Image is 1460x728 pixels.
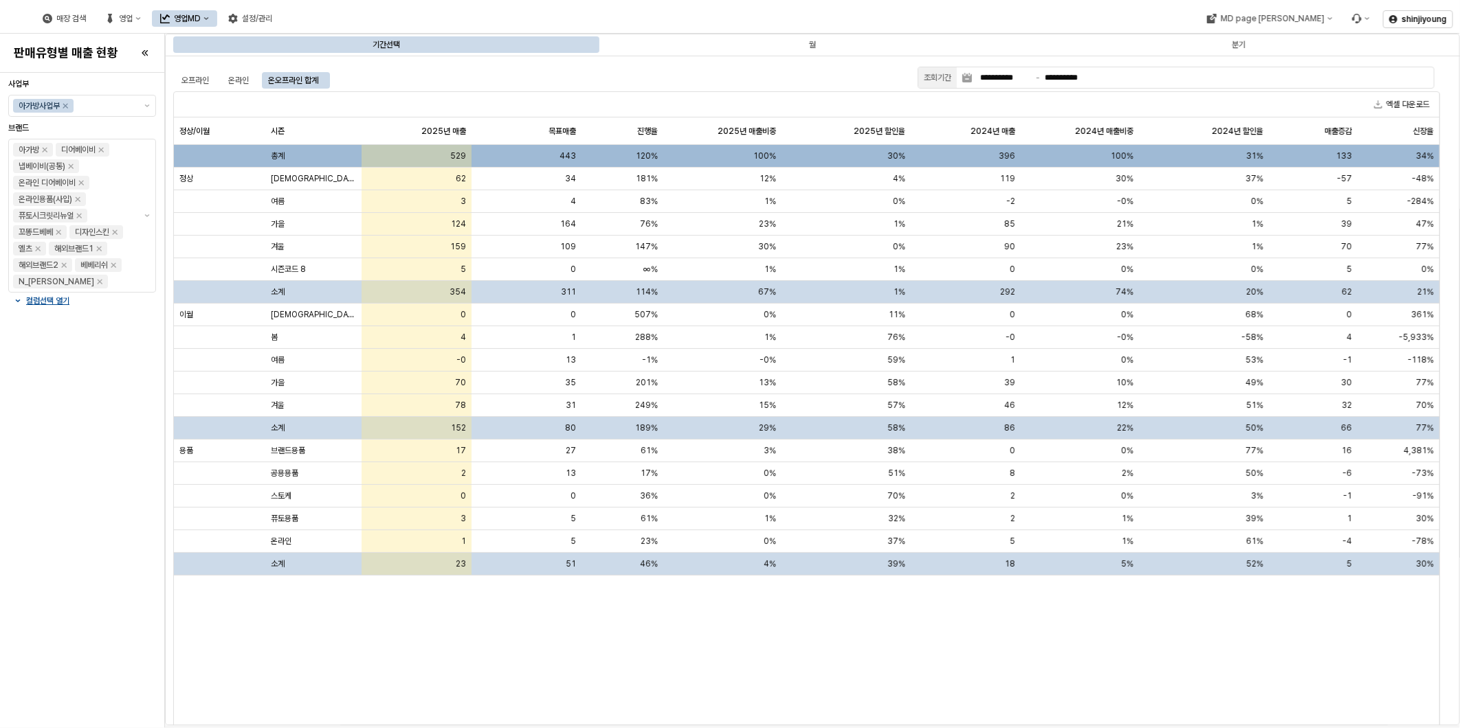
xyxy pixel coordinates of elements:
[1412,536,1434,547] span: -78%
[1342,536,1352,547] span: -4
[179,173,193,184] span: 정상
[760,354,776,365] span: -0%
[271,558,285,569] span: 소계
[96,246,102,251] div: Remove 해외브랜드1
[8,79,29,89] span: 사업부
[1198,10,1340,27] button: MD page [PERSON_NAME]
[1342,286,1352,297] span: 62
[888,468,905,479] span: 51%
[97,10,149,27] div: 영업
[1343,354,1352,365] span: -1
[1246,422,1263,433] span: 50%
[560,241,576,252] span: 109
[450,241,466,252] span: 159
[637,125,658,136] span: 진행율
[1413,125,1434,136] span: 신장율
[1342,400,1352,411] span: 32
[1325,125,1352,136] span: 매출증감
[56,229,61,235] div: Remove 꼬똥드베베
[565,377,576,388] span: 35
[139,95,155,116] button: 제안 사항 표시
[1006,196,1015,207] span: -2
[1010,354,1015,365] span: 1
[220,10,280,27] div: 설정/관리
[1122,513,1133,524] span: 1%
[1347,264,1352,275] span: 5
[271,150,285,161] span: 총계
[271,125,285,136] span: 시즌
[1416,377,1434,388] span: 77%
[753,150,776,161] span: 100%
[271,173,356,184] span: [DEMOGRAPHIC_DATA]
[19,99,60,113] div: 아가방사업부
[636,286,658,297] span: 114%
[759,218,776,229] span: 23%
[450,286,466,297] span: 354
[1232,36,1246,53] div: 분기
[271,468,298,479] span: 공용용품
[1010,513,1015,524] span: 2
[271,309,356,320] span: [DEMOGRAPHIC_DATA]
[1404,445,1434,456] span: 4,381%
[75,196,80,202] div: Remove 온라인용품(사입)
[1005,558,1015,569] span: 18
[461,513,466,524] span: 3
[1246,286,1263,297] span: 20%
[641,445,658,456] span: 61%
[1117,218,1133,229] span: 21%
[1246,468,1263,479] span: 50%
[271,264,306,275] span: 시즌코드 8
[1252,241,1263,252] span: 1%
[1004,241,1015,252] span: 90
[566,354,576,365] span: 13
[228,72,249,89] div: 온라인
[565,422,576,433] span: 80
[1006,332,1015,343] span: -0
[19,143,39,157] div: 아가방
[887,490,905,501] span: 70%
[19,275,94,288] div: N_[PERSON_NAME]
[759,400,776,411] span: 15%
[636,377,658,388] span: 201%
[1251,264,1263,275] span: 0%
[764,332,776,343] span: 1%
[19,176,76,190] div: 온라인 디어베이비
[1416,241,1434,252] span: 77%
[1004,218,1015,229] span: 85
[887,150,905,161] span: 30%
[560,150,576,161] span: 443
[571,332,576,343] span: 1
[1010,536,1015,547] span: 5
[421,125,466,136] span: 2025년 매출
[924,71,951,84] div: 조회기간
[571,196,576,207] span: 4
[14,46,118,60] h4: 판매유형별 매출 현황
[1121,309,1133,320] span: 0%
[1246,377,1263,388] span: 49%
[893,173,905,184] span: 4%
[641,536,658,547] span: 23%
[179,125,210,136] span: 정상/이월
[999,150,1015,161] span: 396
[1416,150,1434,161] span: 34%
[640,218,658,229] span: 76%
[1121,490,1133,501] span: 0%
[19,225,53,239] div: 꼬똥드베베
[1246,354,1263,365] span: 53%
[1198,10,1340,27] div: MD page 이동
[271,400,285,411] span: 겨울
[179,309,193,320] span: 이월
[641,513,658,524] span: 61%
[1347,558,1352,569] span: 5
[1251,490,1263,501] span: 3%
[566,445,576,456] span: 27
[566,400,576,411] span: 31
[54,242,93,255] div: 해외브랜드1
[854,125,905,136] span: 2025년 할인율
[1341,377,1352,388] span: 30
[888,513,905,524] span: 32%
[68,163,74,169] div: Remove 냅베이비(공통)
[1117,422,1133,433] span: 22%
[271,196,285,207] span: 여름
[1416,513,1434,524] span: 30%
